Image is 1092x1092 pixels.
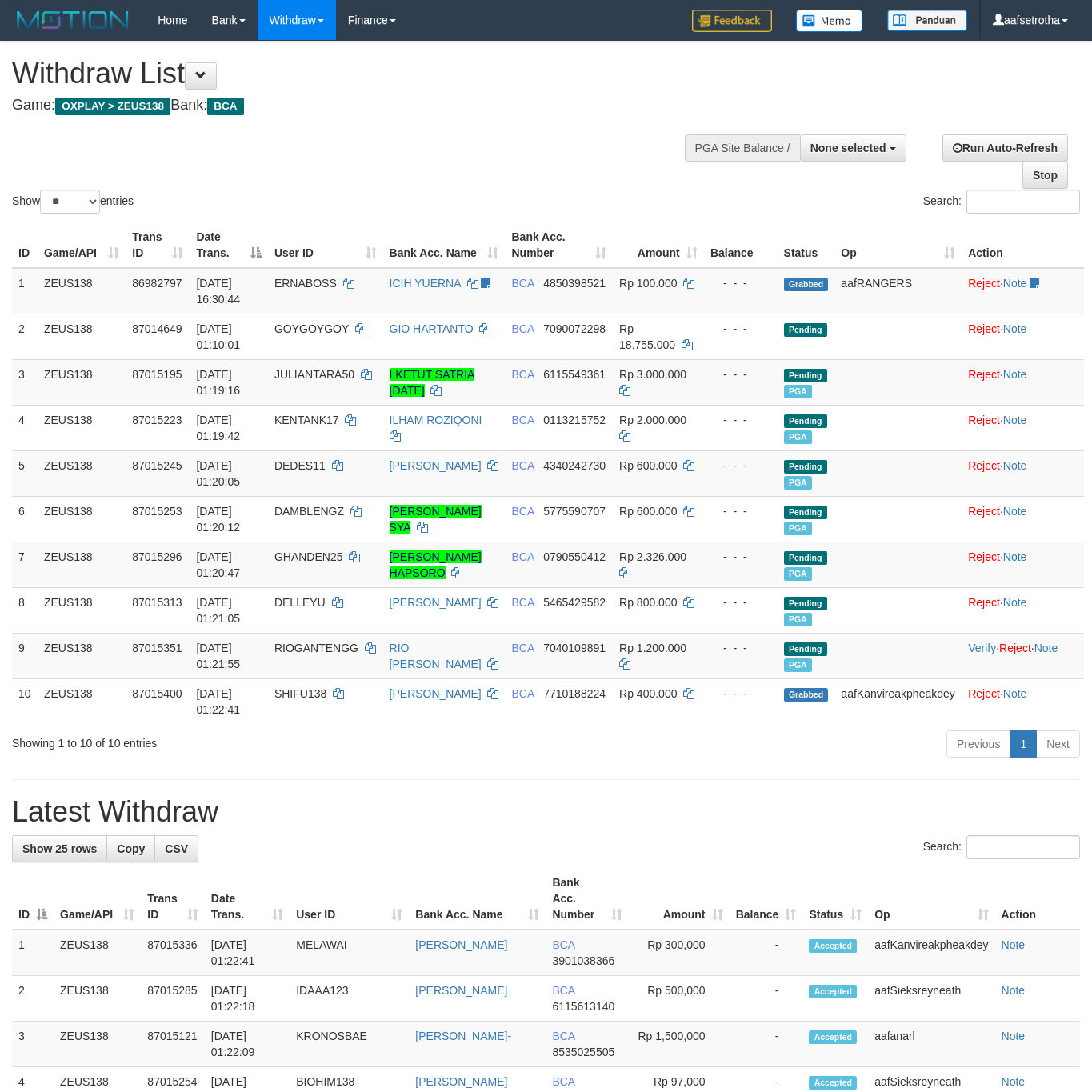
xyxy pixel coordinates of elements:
span: 87015195 [132,368,182,381]
a: Reject [968,550,1000,563]
span: [DATE] 16:30:44 [196,277,240,306]
th: Trans ID: activate to sort column ascending [141,868,204,930]
td: - [730,1022,803,1067]
td: ZEUS138 [38,359,126,405]
span: BCA [552,938,574,951]
span: Copy 7710188224 to clipboard [543,687,606,700]
span: Pending [784,460,827,474]
span: [DATE] 01:20:47 [196,550,240,579]
th: Game/API: activate to sort column ascending [54,868,141,930]
div: - - - [710,275,771,291]
span: KENTANK17 [274,414,339,426]
span: Copy 6115549361 to clipboard [543,368,606,381]
div: - - - [710,594,771,610]
a: [PERSON_NAME] [390,596,482,609]
td: · [962,314,1084,359]
a: [PERSON_NAME] [390,687,482,700]
select: Showentries [40,190,100,214]
td: · [962,405,1084,450]
th: ID [12,222,38,268]
th: User ID: activate to sort column ascending [290,868,409,930]
span: Copy 3901038366 to clipboard [552,954,614,967]
span: BCA [511,596,534,609]
span: 86982797 [132,277,182,290]
span: Rp 800.000 [619,596,677,609]
div: - - - [710,366,771,382]
td: · [962,542,1084,587]
span: [DATE] 01:19:16 [196,368,240,397]
td: - [730,930,803,976]
span: Accepted [809,1030,857,1044]
td: · [962,268,1084,314]
span: BCA [511,459,534,472]
td: ZEUS138 [54,976,141,1022]
span: JULIANTARA50 [274,368,354,381]
a: Note [1003,596,1027,609]
th: Action [995,868,1080,930]
a: Reject [999,642,1031,654]
span: Rp 3.000.000 [619,368,686,381]
a: ICIH YUERNA [390,277,461,290]
td: 2 [12,314,38,359]
button: None selected [800,134,906,162]
td: MELAWAI [290,930,409,976]
span: BCA [552,1030,574,1042]
div: PGA Site Balance / [685,134,800,162]
span: [DATE] 01:21:55 [196,642,240,670]
td: Rp 500,000 [629,976,730,1022]
span: Copy 5465429582 to clipboard [543,596,606,609]
a: [PERSON_NAME] HAPSORO [390,550,482,579]
img: MOTION_logo.png [12,8,134,32]
th: Amount: activate to sort column ascending [613,222,704,268]
span: BCA [207,98,243,115]
span: SHIFU138 [274,687,326,700]
span: Show 25 rows [22,842,97,855]
td: · [962,587,1084,633]
span: Rp 400.000 [619,687,677,700]
th: Bank Acc. Name: activate to sort column ascending [383,222,506,268]
a: Note [1003,505,1027,518]
span: Accepted [809,1076,857,1090]
span: ERNABOSS [274,277,337,290]
span: [DATE] 01:10:01 [196,322,240,351]
div: - - - [710,503,771,519]
td: [DATE] 01:22:09 [205,1022,290,1067]
div: - - - [710,458,771,474]
span: RIOGANTENGG [274,642,358,654]
a: Reject [968,687,1000,700]
a: I KETUT SATRIA [DATE] [390,368,475,397]
td: 1 [12,930,54,976]
th: Bank Acc. Number: activate to sort column ascending [546,868,629,930]
label: Search: [923,190,1080,214]
a: Copy [106,835,155,862]
a: Note [1003,368,1027,381]
label: Search: [923,835,1080,859]
td: aafanarl [868,1022,994,1067]
td: - [730,976,803,1022]
span: BCA [511,368,534,381]
span: GHANDEN25 [274,550,343,563]
td: Rp 1,500,000 [629,1022,730,1067]
span: Marked by aafanarl [784,522,812,535]
td: ZEUS138 [54,930,141,976]
td: aafRANGERS [834,268,962,314]
span: Grabbed [784,688,829,702]
h1: Withdraw List [12,58,712,90]
th: Op: activate to sort column ascending [868,868,994,930]
span: Rp 2.326.000 [619,550,686,563]
span: Rp 600.000 [619,459,677,472]
td: 87015121 [141,1022,204,1067]
span: BCA [511,322,534,335]
a: Previous [946,730,1010,758]
td: 2 [12,976,54,1022]
span: 87015351 [132,642,182,654]
span: Copy 0790550412 to clipboard [543,550,606,563]
a: Reject [968,322,1000,335]
td: ZEUS138 [54,1022,141,1067]
span: GOYGOYGOY [274,322,349,335]
a: 1 [1010,730,1037,758]
td: ZEUS138 [38,268,126,314]
a: Reject [968,459,1000,472]
span: Copy 7040109891 to clipboard [543,642,606,654]
span: Copy 5775590707 to clipboard [543,505,606,518]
